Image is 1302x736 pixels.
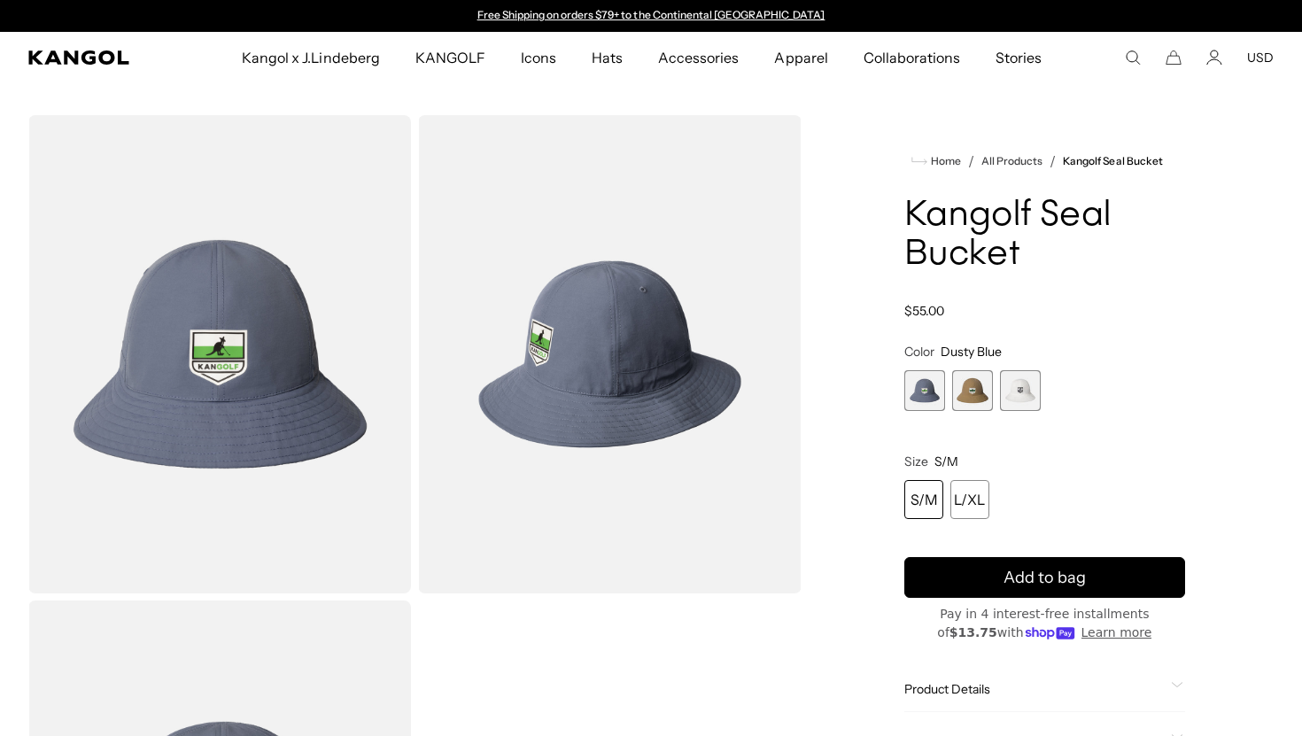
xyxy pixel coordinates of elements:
[952,370,993,411] div: 2 of 3
[1000,370,1041,411] label: White
[242,32,380,83] span: Kangol x J.Lindeberg
[961,151,974,172] li: /
[996,32,1042,83] span: Stories
[1166,50,1182,66] button: Cart
[398,32,503,83] a: KANGOLF
[904,681,1164,697] span: Product Details
[904,370,945,411] label: Dusty Blue
[904,344,934,360] span: Color
[1125,50,1141,66] summary: Search here
[469,9,833,23] div: Announcement
[904,453,928,469] span: Size
[864,32,960,83] span: Collaborations
[592,32,623,83] span: Hats
[503,32,574,83] a: Icons
[28,115,411,593] img: color-dusty-blue
[658,32,739,83] span: Accessories
[469,9,833,23] div: 1 of 2
[1042,151,1056,172] li: /
[640,32,756,83] a: Accessories
[904,370,945,411] div: 1 of 3
[756,32,845,83] a: Apparel
[952,370,993,411] label: Tan
[950,480,989,519] div: L/XL
[904,557,1185,598] button: Add to bag
[927,155,961,167] span: Home
[224,32,398,83] a: Kangol x J.Lindeberg
[904,151,1185,172] nav: breadcrumbs
[1004,566,1086,590] span: Add to bag
[904,197,1185,275] h1: Kangolf Seal Bucket
[521,32,556,83] span: Icons
[574,32,640,83] a: Hats
[934,453,958,469] span: S/M
[1206,50,1222,66] a: Account
[415,32,485,83] span: KANGOLF
[846,32,978,83] a: Collaborations
[28,50,159,65] a: Kangol
[981,155,1042,167] a: All Products
[1247,50,1274,66] button: USD
[477,8,825,21] a: Free Shipping on orders $79+ to the Continental [GEOGRAPHIC_DATA]
[1000,370,1041,411] div: 3 of 3
[1063,155,1163,167] a: Kangolf Seal Bucket
[469,9,833,23] slideshow-component: Announcement bar
[904,480,943,519] div: S/M
[941,344,1002,360] span: Dusty Blue
[904,303,944,319] span: $55.00
[774,32,827,83] span: Apparel
[978,32,1059,83] a: Stories
[911,153,961,169] a: Home
[418,115,801,593] img: color-dusty-blue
